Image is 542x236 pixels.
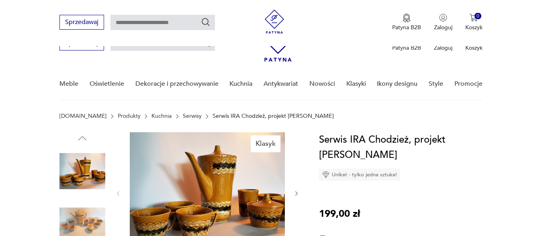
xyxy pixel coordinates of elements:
p: Koszyk [465,44,483,52]
p: Koszyk [465,24,483,31]
p: Serwis IRA Chodzież, projekt [PERSON_NAME] [213,113,334,119]
h1: Serwis IRA Chodzież, projekt [PERSON_NAME] [319,132,488,163]
img: Ikonka użytkownika [439,14,447,22]
a: Dekoracje i przechowywanie [135,69,219,99]
a: Ikona medaluPatyna B2B [392,14,421,31]
button: Sprzedawaj [59,15,104,30]
a: Meble [59,69,78,99]
a: Kuchnia [229,69,252,99]
div: Unikat - tylko jedna sztuka! [319,169,400,181]
img: Patyna - sklep z meblami i dekoracjami vintage [262,10,286,34]
button: Patyna B2B [392,14,421,31]
button: 0Koszyk [465,14,483,31]
a: [DOMAIN_NAME] [59,113,106,119]
a: Kuchnia [151,113,172,119]
img: Ikona medalu [403,14,411,22]
button: Zaloguj [434,14,452,31]
p: Zaloguj [434,44,452,52]
div: Klasyk [251,135,280,152]
a: Antykwariat [264,69,298,99]
p: Zaloguj [434,24,452,31]
a: Style [429,69,443,99]
a: Sprzedawaj [59,20,104,26]
p: Patyna B2B [392,24,421,31]
p: Patyna B2B [392,44,421,52]
a: Nowości [309,69,335,99]
a: Sprzedawaj [59,41,104,46]
img: Zdjęcie produktu Serwis IRA Chodzież, projekt Józef Wrzesień [59,148,105,194]
img: Ikona diamentu [322,171,329,178]
div: 0 [475,13,481,20]
a: Klasyki [346,69,366,99]
button: Szukaj [201,17,211,27]
a: Ikony designu [377,69,417,99]
a: Oświetlenie [90,69,124,99]
a: Serwisy [183,113,202,119]
img: Ikona koszyka [470,14,478,22]
a: Produkty [118,113,141,119]
a: Promocje [454,69,483,99]
p: 199,00 zł [319,206,360,222]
